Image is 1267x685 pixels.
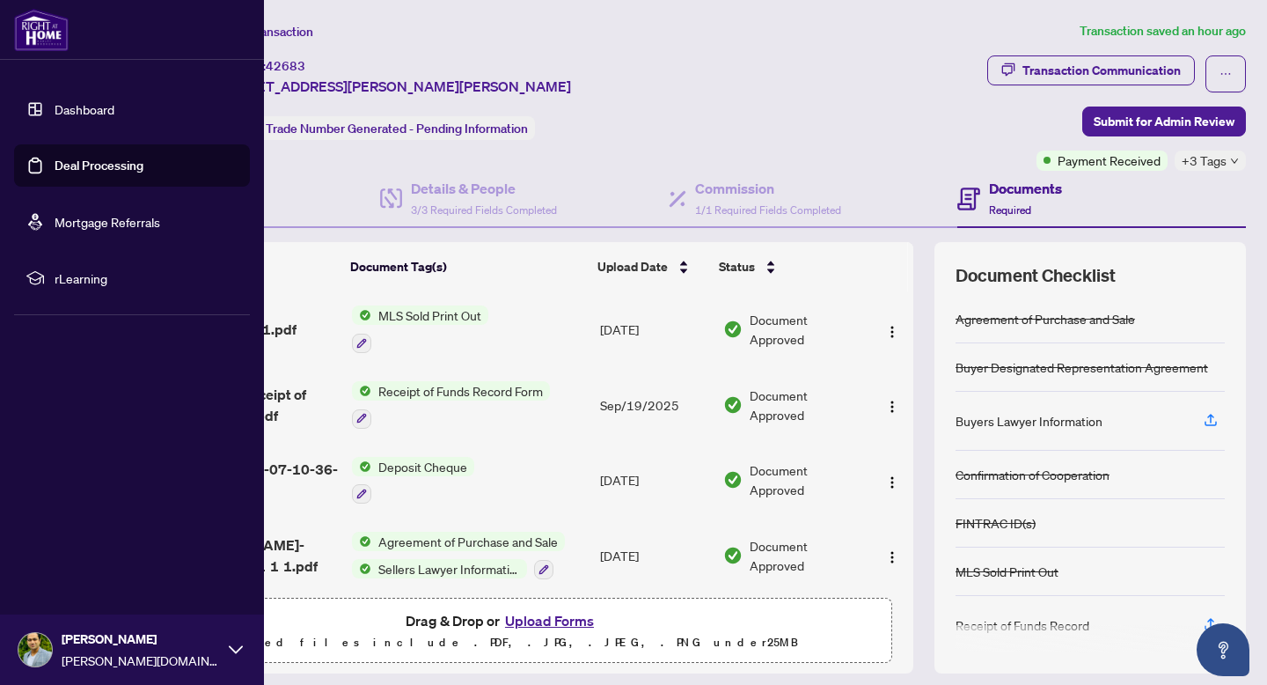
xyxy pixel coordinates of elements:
img: Logo [885,325,899,339]
button: Upload Forms [500,609,599,632]
span: Document Approved [750,386,863,424]
button: Logo [878,391,906,419]
div: Agreement of Purchase and Sale [956,309,1135,328]
div: Transaction Communication [1022,56,1181,85]
span: +3 Tags [1182,151,1227,171]
img: Status Icon [352,457,371,476]
article: Transaction saved an hour ago [1080,21,1246,41]
div: FINTRAC ID(s) [956,513,1036,533]
img: Profile Icon [18,633,52,667]
button: Status IconDeposit Cheque [352,457,474,505]
h4: Commission [695,178,841,199]
button: Logo [878,541,906,570]
td: [DATE] [593,291,716,367]
span: Payment Received [1058,151,1161,170]
img: Status Icon [352,559,371,578]
span: Drag & Drop or [406,609,599,632]
span: Drag & Drop orUpload FormsSupported files include .PDF, .JPG, .JPEG, .PNG under25MB [114,599,891,664]
span: Submit for Admin Review [1094,107,1234,136]
th: Upload Date [590,242,713,291]
span: rLearning [55,269,238,288]
span: View Transaction [219,24,313,40]
th: Document Tag(s) [343,242,590,291]
span: Receipt of Funds Record Form [371,381,550,401]
p: Supported files include .PDF, .JPG, .JPEG, .PNG under 25 MB [124,632,881,653]
span: 3/3 Required Fields Completed [411,203,557,217]
span: Agreement of Purchase and Sale [371,532,565,551]
button: Status IconAgreement of Purchase and SaleStatus IconSellers Lawyer Information [352,532,565,579]
span: Upload Date [597,257,668,276]
span: Document Checklist [956,263,1116,288]
span: Sellers Lawyer Information [371,559,527,578]
img: Status Icon [352,532,371,551]
div: MLS Sold Print Out [956,562,1058,581]
img: Document Status [723,546,743,565]
img: Document Status [723,320,743,339]
img: Document Status [723,395,743,415]
span: Status [719,257,755,276]
span: 1/1 Required Fields Completed [695,203,841,217]
span: [PERSON_NAME] [62,630,220,649]
a: Mortgage Referrals [55,214,160,230]
img: Document Status [723,470,743,490]
span: [STREET_ADDRESS][PERSON_NAME][PERSON_NAME] [218,76,571,97]
img: Logo [885,400,899,414]
h4: Documents [989,178,1062,199]
span: Document Approved [750,536,863,575]
button: Logo [878,315,906,343]
span: Deposit Cheque [371,457,474,476]
span: [PERSON_NAME][DOMAIN_NAME][EMAIL_ADDRESS][DOMAIN_NAME] [62,651,220,670]
button: Open asap [1197,623,1249,676]
a: Dashboard [55,101,114,117]
button: Submit for Admin Review [1082,107,1246,136]
button: Status IconReceipt of Funds Record Form [352,381,550,429]
div: Status: [218,116,535,140]
span: down [1230,157,1239,166]
span: Trade Number Generated - Pending Information [266,121,528,136]
span: Required [989,203,1031,217]
span: 42683 [266,58,305,74]
span: ellipsis [1219,68,1232,80]
span: MLS Sold Print Out [371,306,488,325]
td: Sep/19/2025 [593,367,716,443]
div: Buyer Designated Representation Agreement [956,357,1208,377]
button: Status IconMLS Sold Print Out [352,306,488,353]
span: Document Approved [750,460,863,499]
td: [DATE] [593,443,716,519]
img: Logo [885,475,899,490]
img: logo [14,9,69,51]
span: Document Approved [750,310,863,349]
img: Logo [885,550,899,564]
div: Confirmation of Cooperation [956,465,1110,484]
h4: Details & People [411,178,557,199]
button: Logo [878,466,906,494]
th: Status [712,242,865,291]
div: Receipt of Funds Record [956,615,1089,635]
a: Deal Processing [55,158,143,173]
div: Buyers Lawyer Information [956,411,1102,431]
button: Transaction Communication [987,55,1195,85]
td: [DATE] [593,518,716,593]
img: Status Icon [352,306,371,325]
img: Status Icon [352,381,371,401]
